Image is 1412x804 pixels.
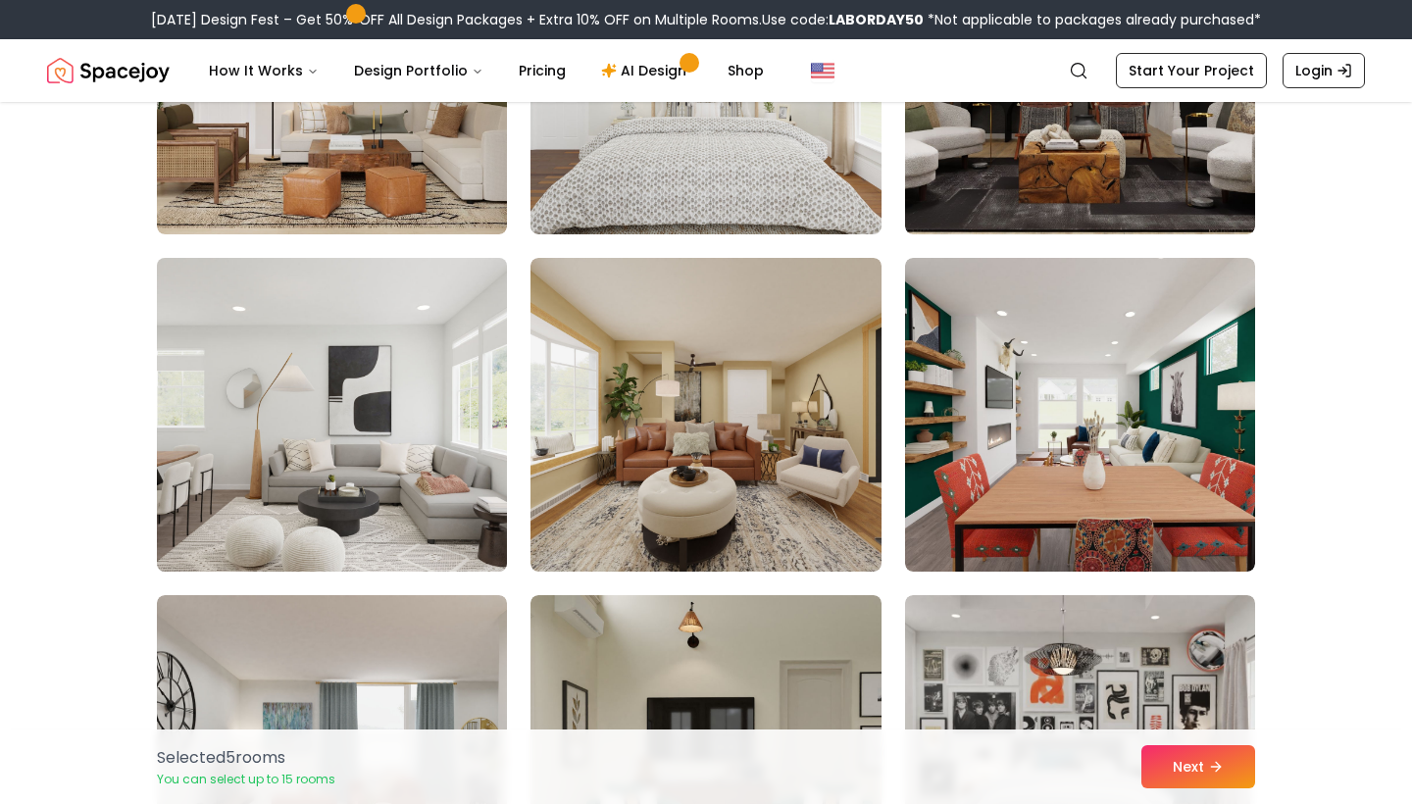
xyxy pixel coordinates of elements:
[157,772,335,787] p: You can select up to 15 rooms
[1116,53,1267,88] a: Start Your Project
[47,51,170,90] a: Spacejoy
[193,51,334,90] button: How It Works
[1283,53,1365,88] a: Login
[924,10,1261,29] span: *Not applicable to packages already purchased*
[157,746,335,770] p: Selected 5 room s
[503,51,581,90] a: Pricing
[338,51,499,90] button: Design Portfolio
[530,258,881,572] img: Room room-53
[762,10,924,29] span: Use code:
[712,51,780,90] a: Shop
[1141,745,1255,788] button: Next
[151,10,1261,29] div: [DATE] Design Fest – Get 50% OFF All Design Packages + Extra 10% OFF on Multiple Rooms.
[47,51,170,90] img: Spacejoy Logo
[47,39,1365,102] nav: Global
[905,258,1255,572] img: Room room-54
[585,51,708,90] a: AI Design
[829,10,924,29] b: LABORDAY50
[193,51,780,90] nav: Main
[811,59,834,82] img: United States
[148,250,516,579] img: Room room-52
